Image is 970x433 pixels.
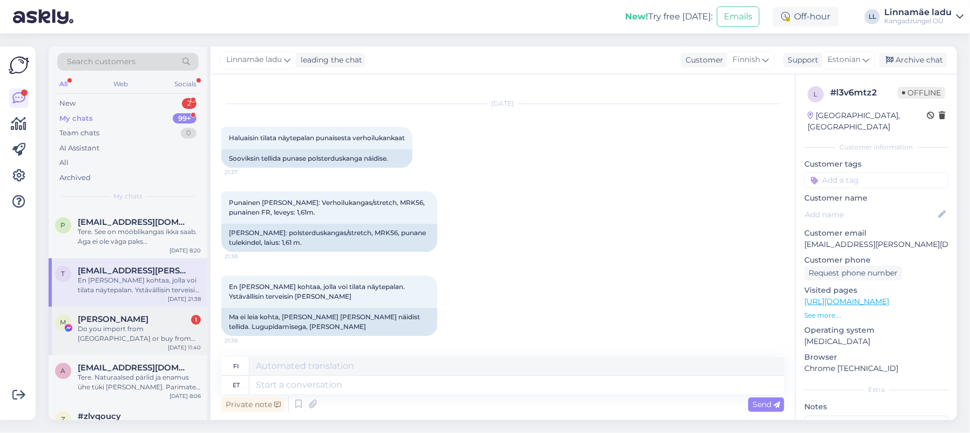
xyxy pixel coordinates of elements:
[169,392,201,400] div: [DATE] 8:06
[229,283,406,300] span: En [PERSON_NAME] kohtaa, jolla voi tilata näytepalan. Ystävällisin terveisin [PERSON_NAME]
[732,54,760,66] span: Finnish
[61,367,66,375] span: a
[221,308,437,336] div: Ma ei leia kohta, [PERSON_NAME] [PERSON_NAME] näidist tellida. Lugupidamisega, [PERSON_NAME]
[884,8,964,25] a: Linnamäe laduKangadzungel OÜ
[169,246,201,255] div: [DATE] 8:20
[804,311,948,320] p: See more ...
[78,324,201,343] div: Do you import from [GEOGRAPHIC_DATA] or buy from the wholesalers?
[59,98,76,109] div: New
[78,373,201,392] div: Tere. Naturaalsed pärlid ja enamus ühe tüki [PERSON_NAME]. Parimate soovidega Kadiriin Aare
[78,227,201,246] div: Tere. See on mööblikangas ikka saab. Aga ei ole väga paks [PERSON_NAME]. Kadiriin Aare
[168,343,201,352] div: [DATE] 11:40
[865,9,880,24] div: LL
[225,168,265,176] span: 21:37
[898,87,945,99] span: Offline
[9,55,29,75] img: Askly Logo
[60,318,66,326] span: M
[233,376,240,394] div: et
[884,17,952,25] div: Kangadzungel OÜ
[804,285,948,296] p: Visited pages
[181,128,196,139] div: 0
[804,228,948,239] p: Customer email
[625,11,648,22] b: New!
[804,401,948,413] p: Notes
[229,198,426,216] span: Punainen [PERSON_NAME]: Verhoilukangas/stretch, MRK56, punainen FR, leveys: 1,61m.
[113,191,143,201] span: My chats
[57,77,70,91] div: All
[78,411,121,421] span: #zlvqoucy
[59,113,93,124] div: My chats
[783,54,818,66] div: Support
[59,157,69,168] div: All
[772,7,839,26] div: Off-hour
[808,110,927,133] div: [GEOGRAPHIC_DATA], [GEOGRAPHIC_DATA]
[804,363,948,374] p: Chrome [TECHNICAL_ID]
[234,357,239,375] div: fi
[804,255,948,266] p: Customer phone
[59,128,99,139] div: Team chats
[78,266,190,276] span: tuija.leppanen@gmail.com
[805,209,936,221] input: Add name
[173,113,196,124] div: 99+
[804,159,948,170] p: Customer tags
[296,54,362,66] div: leading the chat
[67,56,135,67] span: Search customers
[625,10,713,23] div: Try free [DATE]:
[78,276,201,295] div: En [PERSON_NAME] kohtaa, jolla voi tilata näytepalan. Ystävällisin terveisin [PERSON_NAME]
[191,315,201,325] div: 1
[221,224,437,252] div: [PERSON_NAME]: polsterduskangas/stretch, MRK56, punane tulekindel, laius: 1,61 m.
[884,8,952,17] div: Linnamäe ladu
[168,295,201,303] div: [DATE] 21:38
[879,53,947,67] div: Archive chat
[804,325,948,336] p: Operating system
[229,134,405,142] span: Haluaisin tilata näytepalan punaisesta verhoilukankaat
[62,270,65,278] span: t
[221,397,285,412] div: Private note
[804,266,902,280] div: Request phone number
[221,99,784,108] div: [DATE]
[225,336,265,345] span: 21:38
[61,415,65,423] span: z
[78,363,190,373] span: alesyadatcyuk@gmail.com
[681,54,723,66] div: Customer
[59,173,91,183] div: Archived
[804,193,948,204] p: Customer name
[804,172,948,188] input: Add a tag
[226,54,282,66] span: Linnamäe ladu
[804,142,948,152] div: Customer information
[804,239,948,250] p: [EMAIL_ADDRESS][PERSON_NAME][DOMAIN_NAME]
[78,217,190,227] span: puttooi@gmail.com
[182,98,196,109] div: 2
[827,54,860,66] span: Estonian
[61,221,66,229] span: p
[804,336,948,347] p: [MEDICAL_DATA]
[752,400,780,409] span: Send
[112,77,131,91] div: Web
[59,143,99,154] div: AI Assistant
[172,77,199,91] div: Socials
[804,352,948,363] p: Browser
[804,385,948,395] div: Extra
[814,90,818,98] span: l
[225,252,265,260] span: 21:38
[78,314,148,324] span: Mary Wang
[804,297,889,306] a: [URL][DOMAIN_NAME]
[221,149,412,168] div: Sooviksin tellida punase polsterduskanga näidise.
[717,6,759,27] button: Emails
[830,86,898,99] div: # l3v6mtz2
